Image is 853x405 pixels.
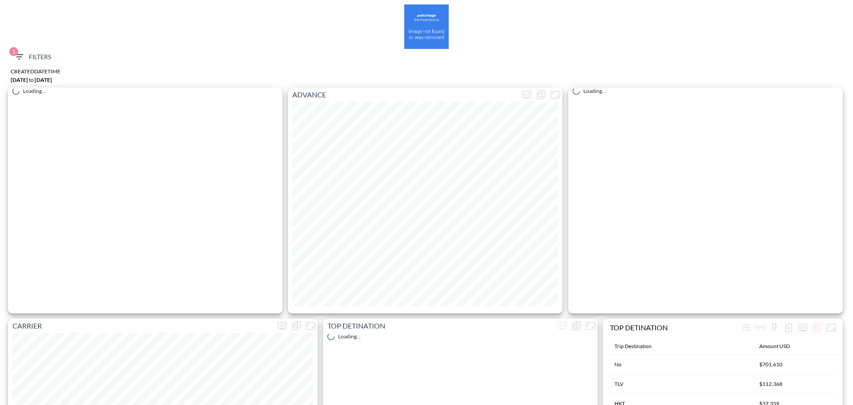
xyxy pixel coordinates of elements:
button: Fullscreen [583,319,598,333]
div: Loading... [573,88,838,95]
button: more [796,321,810,335]
span: Display settings [796,321,810,335]
div: Trip Destination [614,341,652,352]
div: Toggle table layout between fixed and auto (default: auto) [753,321,767,335]
button: Fullscreen [824,321,838,335]
p: ADVANCE [288,89,520,100]
span: to [29,76,34,83]
p: TOP DETINATION [323,321,555,331]
div: Show as… [569,319,583,333]
img: amsalem-2.png [404,4,449,49]
div: Show as… [810,321,824,335]
span: Display settings [520,88,534,102]
th: TLV [607,374,752,394]
span: Filters [14,52,51,63]
span: [DATE] [DATE] [11,76,52,83]
div: Amount USD [759,341,790,352]
button: 1Filters [10,49,55,65]
th: $112,368 [752,374,838,394]
button: Fullscreen [303,319,318,333]
th: No [607,355,752,374]
span: Amount USD [759,341,801,352]
p: CARRIER [8,321,275,331]
div: CREATEDDATETIME [11,68,60,75]
span: Display settings [555,319,569,333]
div: Show as… [289,319,303,333]
div: TOP DETINATION [610,323,739,332]
span: Display settings [275,319,289,333]
button: Fullscreen [548,88,562,102]
span: 1 [9,47,18,56]
div: Loading... [327,333,593,340]
div: Show as… [534,88,548,102]
div: Wrap text [739,321,753,335]
div: Loading... [12,88,278,95]
th: $701,610 [752,355,838,374]
span: Trip Destination [614,341,663,352]
div: Sticky left columns: 0 [767,321,781,335]
button: more [520,88,534,102]
button: more [275,319,289,333]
